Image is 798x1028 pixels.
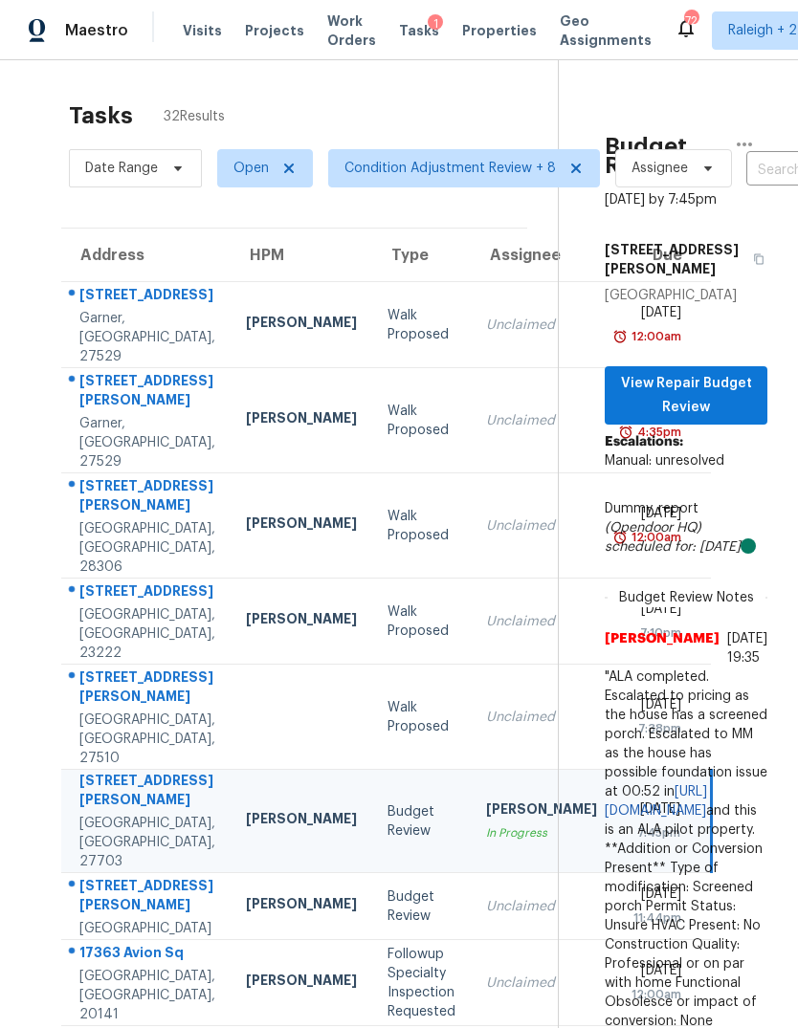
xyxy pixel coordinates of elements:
h5: [STREET_ADDRESS][PERSON_NAME] [605,240,742,278]
span: [PERSON_NAME] [605,629,720,667]
div: [PERSON_NAME] [246,313,357,337]
span: Condition Adjustment Review + 8 [344,159,556,178]
div: [PERSON_NAME] [246,971,357,995]
span: Date Range [85,159,158,178]
div: [STREET_ADDRESS][PERSON_NAME] [79,476,215,519]
div: [GEOGRAPHIC_DATA], [GEOGRAPHIC_DATA], 20141 [79,967,215,1024]
h2: Budget Review [605,137,721,175]
div: Walk Proposed [388,507,455,545]
th: Address [61,229,231,282]
span: Tasks [399,24,439,37]
button: View Repair Budget Review [605,366,767,425]
div: Walk Proposed [388,698,455,736]
div: Unclaimed [486,516,597,536]
button: Copy Address [742,232,767,286]
span: Work Orders [327,11,376,50]
div: In Progress [486,823,597,842]
span: Maestro [65,21,128,40]
i: scheduled for: [DATE] [605,540,741,554]
div: Garner, [GEOGRAPHIC_DATA], 27529 [79,309,215,366]
span: 32 Results [164,107,225,126]
th: Type [372,229,471,282]
div: [PERSON_NAME] [246,408,357,432]
span: Manual: unresolved [605,454,724,468]
span: Visits [183,21,222,40]
b: Escalations: [605,435,683,448]
div: [PERSON_NAME] [246,809,357,833]
div: 72 [684,11,698,31]
div: [DATE] by 7:45pm [605,190,717,209]
div: 1 [428,14,443,33]
i: (Opendoor HQ) [605,521,701,535]
th: HPM [231,229,372,282]
div: [GEOGRAPHIC_DATA] [79,919,215,938]
div: Unclaimed [486,897,597,916]
div: [PERSON_NAME] [246,894,357,918]
div: Unclaimed [486,316,597,335]
div: Budget Review [388,802,455,841]
span: View Repair Budget Review [620,372,752,419]
span: Budget Review Notes [608,588,765,607]
span: Assignee [632,159,688,178]
div: [STREET_ADDRESS][PERSON_NAME] [79,667,215,711]
div: [STREET_ADDRESS] [79,285,215,309]
div: [GEOGRAPHIC_DATA], [GEOGRAPHIC_DATA], 27703 [79,814,215,871]
div: Unclaimed [486,612,597,631]
div: Garner, [GEOGRAPHIC_DATA], 27529 [79,414,215,471]
div: Walk Proposed [388,306,455,344]
div: Unclaimed [486,708,597,727]
div: Dummy_report [605,499,767,557]
div: [PERSON_NAME] [246,514,357,537]
span: Properties [462,21,537,40]
div: [STREET_ADDRESS][PERSON_NAME] [79,371,215,414]
div: [GEOGRAPHIC_DATA], [GEOGRAPHIC_DATA], 27510 [79,711,215,768]
div: Walk Proposed [388,402,455,440]
div: [STREET_ADDRESS][PERSON_NAME] [79,876,215,919]
div: [PERSON_NAME] [486,799,597,823]
div: Followup Specialty Inspection Requested [388,945,455,1021]
div: [GEOGRAPHIC_DATA], [GEOGRAPHIC_DATA], 28306 [79,519,215,577]
div: [PERSON_NAME] [246,609,357,633]
div: [STREET_ADDRESS] [79,581,215,605]
span: Projects [245,21,304,40]
div: 17363 Avion Sq [79,943,215,967]
span: [DATE] 19:35 [727,632,767,665]
div: [GEOGRAPHIC_DATA], [GEOGRAPHIC_DATA], 23222 [79,605,215,663]
div: [STREET_ADDRESS][PERSON_NAME] [79,771,215,814]
th: Assignee [471,229,612,282]
div: Unclaimed [486,411,597,430]
div: Walk Proposed [388,602,455,641]
div: Unclaimed [486,973,597,993]
div: [GEOGRAPHIC_DATA] [605,286,767,305]
span: Open [233,159,269,178]
span: Raleigh + 2 [728,21,797,40]
h2: Tasks [69,106,133,125]
span: Geo Assignments [560,11,652,50]
div: Budget Review [388,887,455,926]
